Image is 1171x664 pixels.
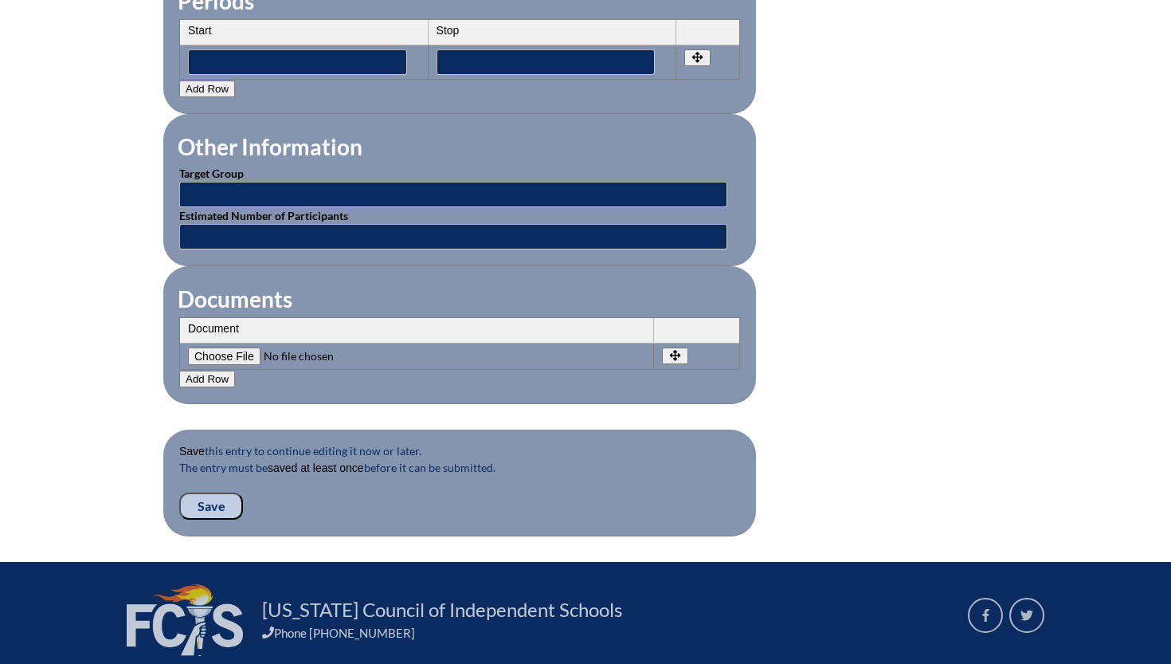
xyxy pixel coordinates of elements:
[180,318,654,344] th: Document
[268,462,364,474] b: saved at least once
[180,20,429,45] th: Start
[179,371,235,387] button: Add Row
[429,20,677,45] th: Stop
[262,626,949,640] div: Phone [PHONE_NUMBER]
[179,167,244,180] label: Target Group
[179,493,243,520] input: Save
[179,81,235,97] button: Add Row
[179,445,205,458] b: Save
[176,285,294,312] legend: Documents
[179,209,348,222] label: Estimated Number of Participants
[179,459,740,493] p: The entry must be before it can be submitted.
[176,133,364,160] legend: Other Information
[179,442,740,459] p: this entry to continue editing it now or later.
[127,584,243,656] img: FCIS_logo_white
[256,597,629,623] a: [US_STATE] Council of Independent Schools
